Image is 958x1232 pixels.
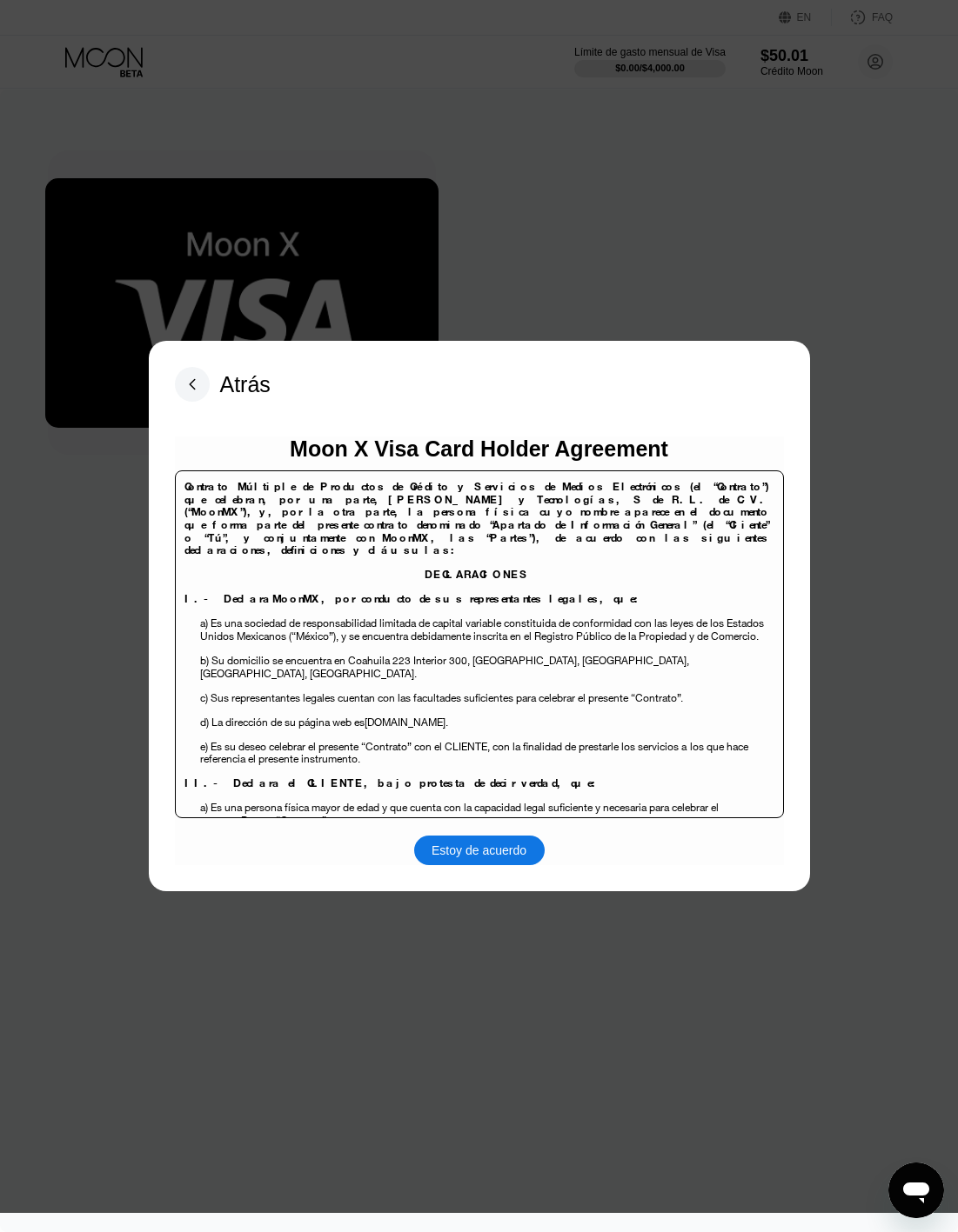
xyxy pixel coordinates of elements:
span: [DOMAIN_NAME]. [365,715,448,729]
span: MoonMX [382,530,431,545]
span: MoonMX [272,591,321,606]
span: b) Su domicilio se encuentra en [200,653,345,668]
span: ) Es su deseo celebrar el presente “Contrato” con el CLIENTE, con la finalidad de prestarle los s... [205,739,673,754]
span: d [200,715,206,729]
span: [PERSON_NAME] y Tecnologías, S de R.L. de C.V. (“MoonMX”), [184,492,770,520]
div: Moon X Visa Card Holder Agreement [290,436,668,462]
span: , las “Partes”), de acuerdo con las siguientes declaraciones, definiciones y cláusulas: [184,530,770,558]
span: los que hace referencia el presente instrumento. [200,739,748,767]
div: Estoy de acuerdo [414,836,545,865]
span: Contrato Múltiple de Productos de Crédito y Servicios de Medios Electrónicos (el “Contrato”) que ... [184,479,769,507]
iframe: Botón para iniciar la ventana de mensajería [888,1162,944,1218]
span: e [200,739,205,754]
div: Estoy de acuerdo [432,842,526,858]
span: s a [673,739,687,754]
div: Atrás [220,372,271,397]
span: DECLARACIONES [425,567,530,582]
span: ) La dirección de su página web es [206,715,365,729]
span: y, por la otra parte, la persona física cuyo nombre aparece en el documento que forma parte del p... [184,504,770,544]
span: II.- Declara el CLIENTE, bajo protesta de decir verdad, que: [184,776,600,790]
span: ) Sus representantes legales cuentan con las facultades suficientes para celebrar el presente “Co... [205,690,683,705]
span: I.- Declara [184,591,272,606]
span: c [200,690,205,705]
span: a) Es una persona física mayor de edad y que cuenta con la capacidad legal suficiente y necesaria... [200,800,719,828]
span: a) Es una sociedad de responsabilidad limitada de capital variable constituida de conformidad con... [200,616,764,643]
div: Atrás [175,367,271,402]
span: , [GEOGRAPHIC_DATA], [GEOGRAPHIC_DATA]. [200,653,689,681]
span: , por conducto de sus representantes legales, que: [321,591,642,606]
span: Coahuila 223 Interior 300, [GEOGRAPHIC_DATA], [GEOGRAPHIC_DATA] [348,653,687,668]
